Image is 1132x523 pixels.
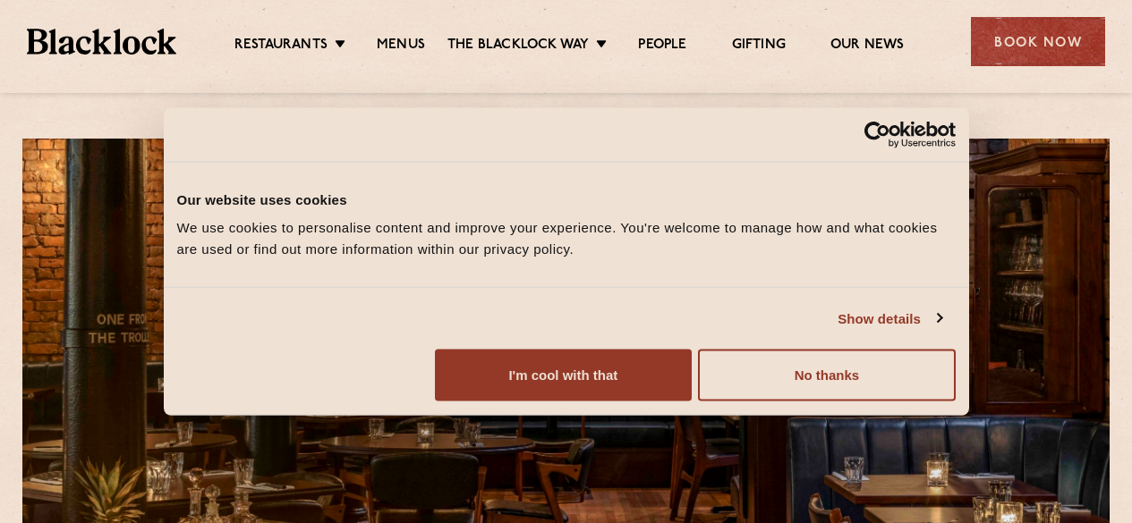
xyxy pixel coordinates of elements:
[838,308,941,329] a: Show details
[435,350,692,401] button: I'm cool with that
[447,37,589,56] a: The Blacklock Way
[177,189,956,210] div: Our website uses cookies
[799,121,956,148] a: Usercentrics Cookiebot - opens in a new window
[971,17,1105,66] div: Book Now
[377,37,425,56] a: Menus
[638,37,686,56] a: People
[698,350,955,401] button: No thanks
[27,29,176,54] img: BL_Textured_Logo-footer-cropped.svg
[732,37,786,56] a: Gifting
[177,217,956,260] div: We use cookies to personalise content and improve your experience. You're welcome to manage how a...
[234,37,328,56] a: Restaurants
[830,37,905,56] a: Our News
